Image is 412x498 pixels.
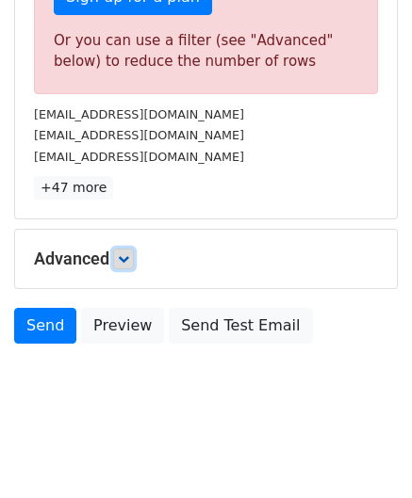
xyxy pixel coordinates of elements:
a: +47 more [34,176,113,200]
h5: Advanced [34,249,378,269]
div: Or you can use a filter (see "Advanced" below) to reduce the number of rows [54,30,358,72]
a: Preview [81,308,164,344]
small: [EMAIL_ADDRESS][DOMAIN_NAME] [34,150,244,164]
small: [EMAIL_ADDRESS][DOMAIN_NAME] [34,107,244,121]
a: Send [14,308,76,344]
small: [EMAIL_ADDRESS][DOMAIN_NAME] [34,128,244,142]
iframe: Chat Widget [318,408,412,498]
a: Send Test Email [169,308,312,344]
